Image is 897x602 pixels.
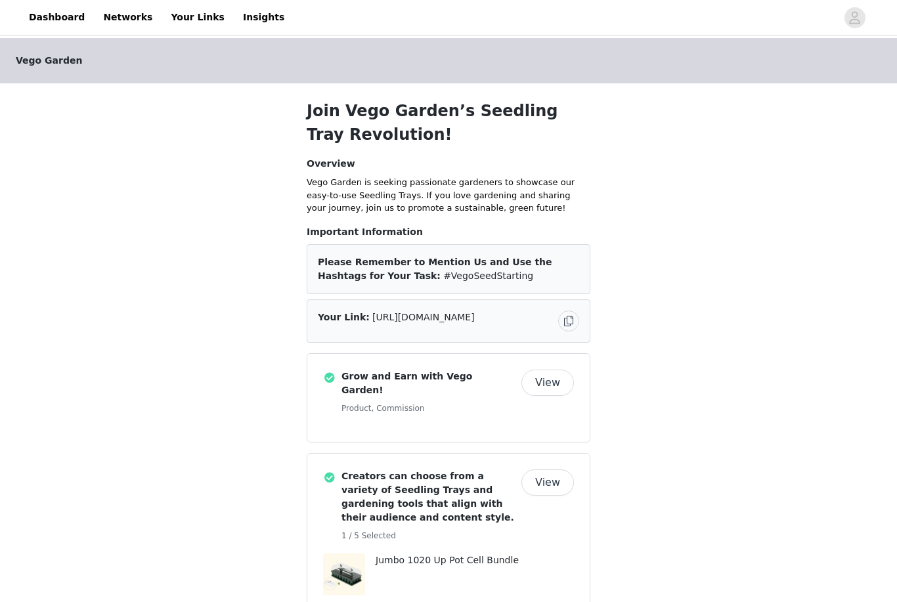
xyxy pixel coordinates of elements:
[341,530,516,542] h5: 1 / 5 Selected
[341,402,516,414] h5: Product, Commission
[376,553,574,567] p: Jumbo 1020 Up Pot Cell Bundle
[521,370,574,396] button: View
[521,478,574,488] a: View
[521,469,574,496] button: View
[163,3,232,32] a: Your Links
[16,54,82,68] span: Vego Garden
[341,370,516,397] h4: Grow and Earn with Vego Garden!
[21,3,93,32] a: Dashboard
[235,3,292,32] a: Insights
[341,469,516,525] h4: Creators can choose from a variety of Seedling Trays and gardening tools that align with their au...
[307,353,590,442] div: Grow and Earn with Vego Garden!
[318,312,370,322] span: Your Link:
[318,257,552,281] span: Please Remember to Mention Us and Use the Hashtags for Your Task:
[307,225,590,239] p: Important Information
[307,176,590,215] p: Vego Garden is seeking passionate gardeners to showcase our easy-to-use Seedling Trays. If you lo...
[443,270,533,281] span: #VegoSeedStarting
[848,7,861,28] div: avatar
[372,312,475,322] span: [URL][DOMAIN_NAME]
[307,99,590,146] h1: Join Vego Garden’s Seedling Tray Revolution!
[95,3,160,32] a: Networks
[521,378,574,388] a: View
[307,157,590,171] h4: Overview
